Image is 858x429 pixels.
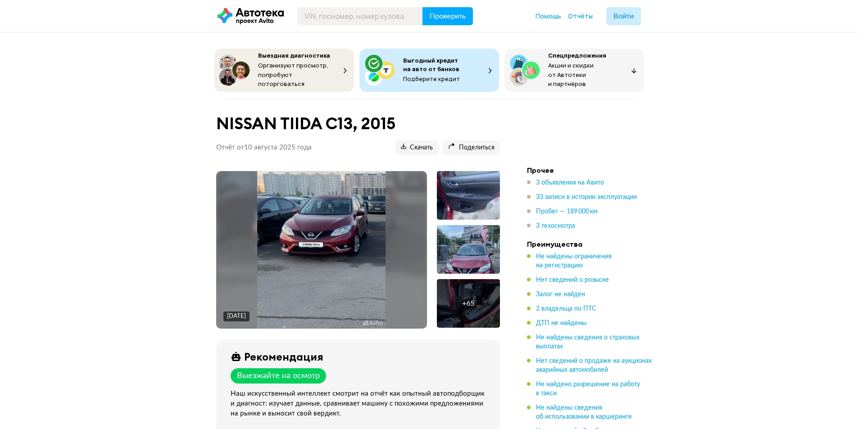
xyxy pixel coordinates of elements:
span: Скачать [401,144,433,152]
input: VIN, госномер, номер кузова [297,7,423,25]
span: Нет сведений о розыске [536,277,609,283]
span: Отчёты [568,12,593,20]
div: + 65 [462,299,474,308]
button: Войти [606,7,641,25]
span: Выездная диагностика [258,51,330,59]
img: Main car [257,171,386,329]
span: Подберите кредит [403,75,460,83]
span: 2 владельца по ПТС [536,306,596,312]
span: 3 объявления на Авито [536,180,604,186]
div: [DATE] [227,312,246,321]
div: Наш искусственный интеллект смотрит на отчёт как опытный автоподборщик и диагност: изучает данные... [231,389,489,419]
a: Помощь [536,12,561,21]
button: Проверить [422,7,473,25]
span: Не найдены сведения об использовании в каршеринге [536,405,632,420]
button: Поделиться [443,140,500,155]
span: Залог не найден [536,291,585,298]
span: ДТП не найдены [536,320,586,326]
span: Не найдено разрешение на работу в такси [536,381,640,397]
span: Не найдены ограничения на регистрацию [536,253,612,269]
div: Рекомендация [244,350,323,363]
a: Отчёты [568,12,593,21]
span: Спецпредложения [548,51,606,59]
button: СпецпредложенияАкции и скидки от Автотеки и партнёров [504,49,644,92]
p: Отчёт от 10 августа 2025 года [216,143,312,152]
span: Организуют просмотр, попробуют поторговаться [258,61,328,88]
span: 3 техосмотра [536,223,575,229]
button: Выгодный кредит на авто от банковПодберите кредит [359,49,499,92]
span: Акции и скидки от Автотеки и партнёров [548,61,594,88]
span: Выгодный кредит на авто от банков [403,56,459,73]
span: Войти [613,13,634,20]
span: Нет сведений о продаже на аукционах аварийных автомобилей [536,358,652,373]
h4: Преимущества [527,239,653,248]
span: Проверить [430,13,466,20]
span: 33 записи в истории эксплуатации [536,194,637,200]
button: Скачать [395,140,438,155]
span: Не найдены сведения о страховых выплатах [536,334,640,350]
h1: NISSAN TIIDA C13, 2015 [216,114,500,133]
span: Помощь [536,12,561,20]
button: Выездная диагностикаОрганизуют просмотр, попробуют поторговаться [214,49,354,92]
span: Пробег — 189 000 км [536,208,598,215]
div: Выезжайте на осмотр [237,371,320,381]
h4: Прочее [527,166,653,175]
span: Поделиться [448,144,495,152]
